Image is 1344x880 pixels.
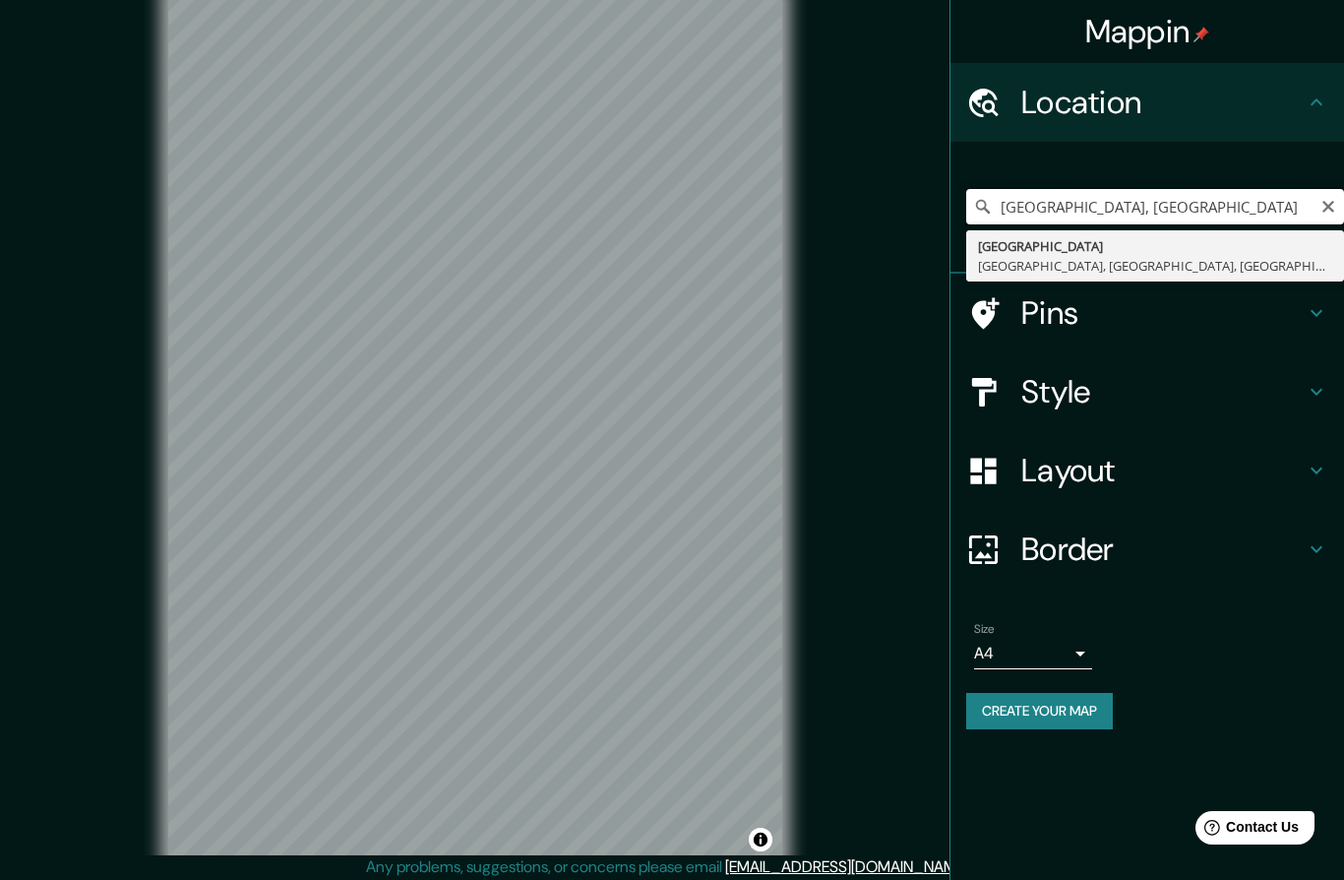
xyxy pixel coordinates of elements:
label: Size [974,621,995,638]
div: Location [950,63,1344,142]
button: Toggle attribution [749,828,772,851]
a: [EMAIL_ADDRESS][DOMAIN_NAME] [725,856,968,877]
h4: Layout [1021,451,1305,490]
div: [GEOGRAPHIC_DATA], [GEOGRAPHIC_DATA], [GEOGRAPHIC_DATA] [978,256,1332,276]
div: [GEOGRAPHIC_DATA] [978,236,1332,256]
div: A4 [974,638,1092,669]
img: pin-icon.png [1193,27,1209,42]
div: Border [950,510,1344,589]
h4: Mappin [1085,12,1210,51]
input: Pick your city or area [966,189,1344,224]
div: Pins [950,274,1344,352]
h4: Pins [1021,293,1305,333]
div: Style [950,352,1344,431]
div: Layout [950,431,1344,510]
h4: Border [1021,530,1305,569]
button: Create your map [966,693,1113,729]
iframe: Help widget launcher [1169,803,1322,858]
h4: Location [1021,83,1305,122]
h4: Style [1021,372,1305,411]
button: Clear [1320,196,1336,215]
p: Any problems, suggestions, or concerns please email . [366,855,971,879]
